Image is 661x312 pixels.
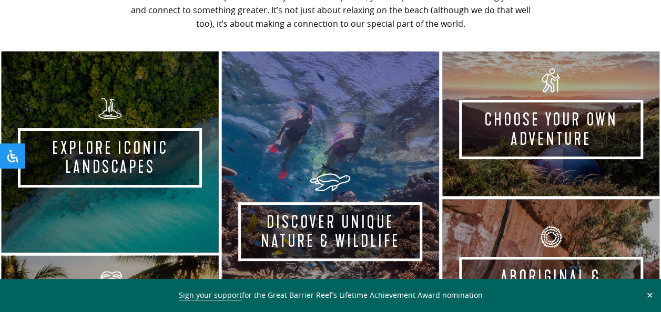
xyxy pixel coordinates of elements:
[6,150,19,162] svg: Open Accessibility Panel
[441,50,661,197] a: Choose your own adventure
[644,290,656,300] button: Close
[179,290,242,301] a: Sign your support
[179,290,483,301] span: for the Great Barrier Reef’s Lifetime Achievement Award nomination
